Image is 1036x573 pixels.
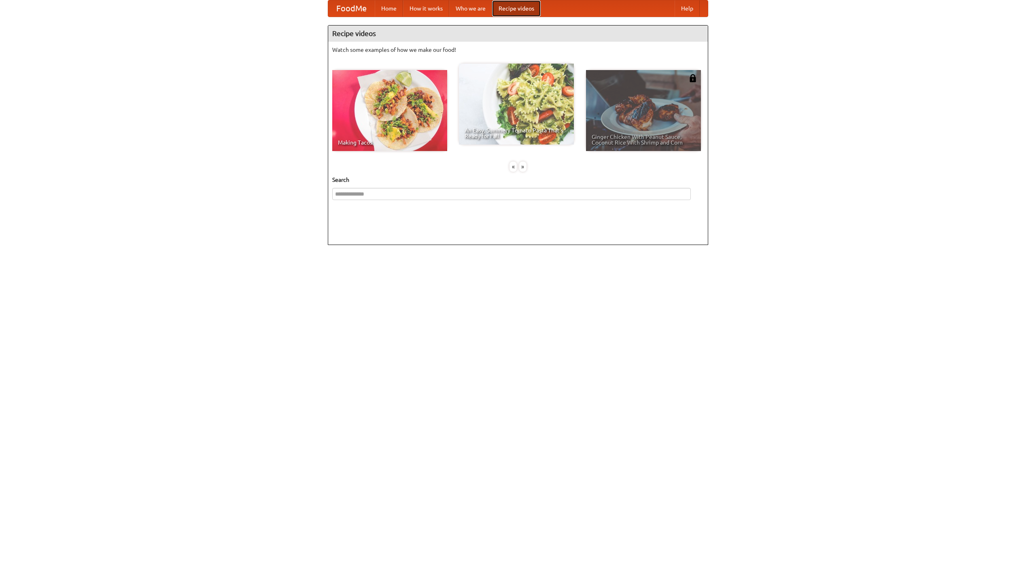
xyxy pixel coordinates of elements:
a: Who we are [449,0,492,17]
a: Help [675,0,700,17]
span: An Easy, Summery Tomato Pasta That's Ready for Fall [465,128,568,139]
h5: Search [332,176,704,184]
div: « [510,162,517,172]
div: » [519,162,526,172]
a: FoodMe [328,0,375,17]
a: Making Tacos [332,70,447,151]
a: An Easy, Summery Tomato Pasta That's Ready for Fall [459,64,574,145]
a: How it works [403,0,449,17]
h4: Recipe videos [328,26,708,42]
a: Home [375,0,403,17]
span: Making Tacos [338,140,442,145]
a: Recipe videos [492,0,541,17]
img: 483408.png [689,74,697,82]
p: Watch some examples of how we make our food! [332,46,704,54]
